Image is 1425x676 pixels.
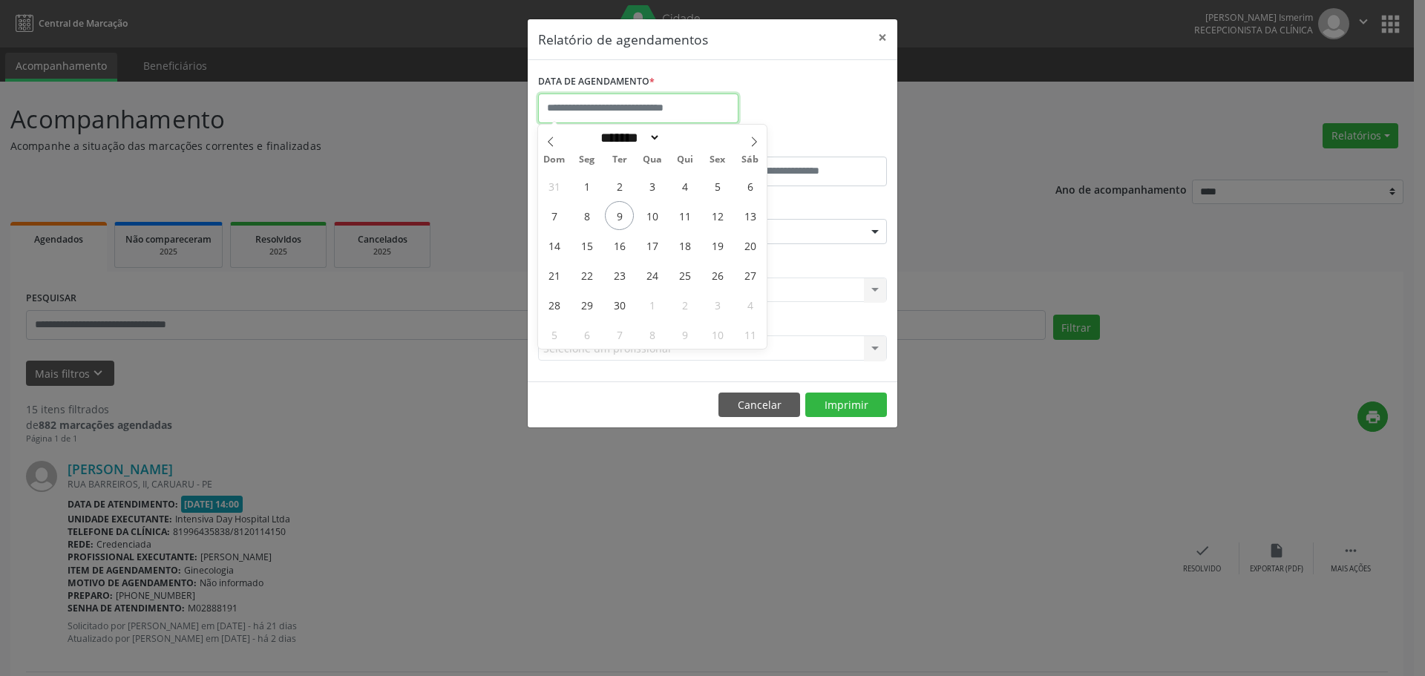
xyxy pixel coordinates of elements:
span: Setembro 14, 2025 [540,231,569,260]
select: Month [595,130,661,145]
label: ATÉ [716,134,887,157]
span: Setembro 22, 2025 [572,260,601,289]
span: Outubro 11, 2025 [736,320,764,349]
span: Setembro 24, 2025 [638,260,666,289]
label: DATA DE AGENDAMENTO [538,70,655,93]
span: Setembro 2, 2025 [605,171,634,200]
span: Setembro 16, 2025 [605,231,634,260]
span: Setembro 21, 2025 [540,260,569,289]
span: Setembro 17, 2025 [638,231,666,260]
span: Setembro 25, 2025 [670,260,699,289]
span: Setembro 3, 2025 [638,171,666,200]
span: Qua [636,155,669,165]
span: Setembro 4, 2025 [670,171,699,200]
button: Imprimir [805,393,887,418]
span: Setembro 9, 2025 [605,201,634,230]
span: Sáb [734,155,767,165]
span: Setembro 23, 2025 [605,260,634,289]
span: Setembro 29, 2025 [572,290,601,319]
span: Setembro 26, 2025 [703,260,732,289]
span: Setembro 13, 2025 [736,201,764,230]
span: Outubro 4, 2025 [736,290,764,319]
span: Outubro 9, 2025 [670,320,699,349]
span: Ter [603,155,636,165]
h5: Relatório de agendamentos [538,30,708,49]
span: Setembro 5, 2025 [703,171,732,200]
span: Setembro 27, 2025 [736,260,764,289]
span: Setembro 18, 2025 [670,231,699,260]
span: Qui [669,155,701,165]
span: Setembro 15, 2025 [572,231,601,260]
button: Close [868,19,897,56]
button: Cancelar [718,393,800,418]
span: Outubro 7, 2025 [605,320,634,349]
input: Year [661,130,710,145]
span: Outubro 6, 2025 [572,320,601,349]
span: Setembro 11, 2025 [670,201,699,230]
span: Setembro 6, 2025 [736,171,764,200]
span: Agosto 31, 2025 [540,171,569,200]
span: Setembro 12, 2025 [703,201,732,230]
span: Outubro 5, 2025 [540,320,569,349]
span: Outubro 8, 2025 [638,320,666,349]
span: Sex [701,155,734,165]
span: Setembro 19, 2025 [703,231,732,260]
span: Setembro 8, 2025 [572,201,601,230]
span: Dom [538,155,571,165]
span: Seg [571,155,603,165]
span: Setembro 28, 2025 [540,290,569,319]
span: Setembro 7, 2025 [540,201,569,230]
span: Outubro 2, 2025 [670,290,699,319]
span: Outubro 1, 2025 [638,290,666,319]
span: Outubro 10, 2025 [703,320,732,349]
span: Setembro 20, 2025 [736,231,764,260]
span: Outubro 3, 2025 [703,290,732,319]
span: Setembro 30, 2025 [605,290,634,319]
span: Setembro 1, 2025 [572,171,601,200]
span: Setembro 10, 2025 [638,201,666,230]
